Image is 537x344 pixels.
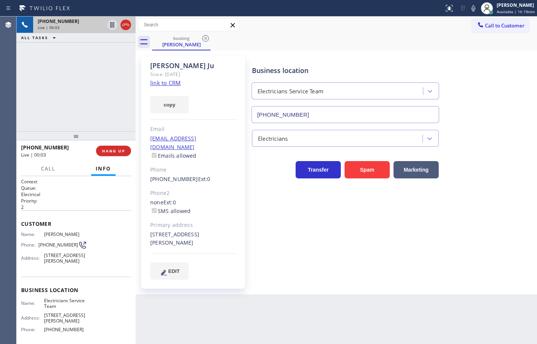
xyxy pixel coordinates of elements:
div: [PERSON_NAME] [497,2,535,8]
div: Betty Ju [153,33,210,50]
span: Phone: [21,327,44,332]
button: Marketing [394,161,439,178]
div: [PERSON_NAME] Ju [150,61,236,70]
div: Primary address [150,221,236,230]
button: Spam [345,161,390,178]
div: Electricians [258,134,288,143]
span: [PERSON_NAME] [44,231,87,237]
span: [PHONE_NUMBER] [21,144,69,151]
span: [PHONE_NUMBER] [38,18,79,24]
span: Name: [21,300,44,306]
h2: Queue: [21,185,131,191]
span: Ext: 0 [163,199,176,206]
div: Phone2 [150,189,236,198]
div: Email [150,125,236,134]
div: booking [153,35,210,41]
span: ALL TASKS [21,35,48,40]
input: Search [138,19,239,31]
span: [PHONE_NUMBER] [38,242,78,248]
span: Electricians Service Team [44,298,87,309]
span: Name: [21,231,44,237]
button: Hang up [121,20,131,30]
input: Phone Number [252,106,439,123]
span: Call to Customer [485,22,525,29]
button: Call [37,161,60,176]
span: [STREET_ADDRESS][PERSON_NAME] [44,253,87,264]
a: [PHONE_NUMBER] [150,175,198,183]
label: SMS allowed [150,207,191,215]
p: Electrical [21,191,131,198]
span: Customer [21,220,131,227]
span: Available | 1h 19min [497,9,535,14]
div: [STREET_ADDRESS][PERSON_NAME] [150,230,236,248]
span: [STREET_ADDRESS][PERSON_NAME] [44,312,87,324]
button: Mute [468,3,479,14]
button: ALL TASKS [17,33,63,42]
button: HANG UP [96,146,131,156]
span: [PHONE_NUMBER] [44,327,87,332]
button: EDIT [150,262,189,280]
div: Business location [252,65,439,76]
div: Since: [DATE] [150,70,236,79]
span: Live | 00:03 [21,152,46,158]
button: Info [91,161,116,176]
button: copy [150,96,189,113]
span: Ext: 0 [198,175,211,183]
span: Address: [21,315,44,321]
input: Emails allowed [152,153,157,158]
button: Call to Customer [472,18,529,33]
div: Phone [150,166,236,174]
button: Hold Customer [107,20,117,30]
div: Electricians Service Team [258,87,323,96]
div: none [150,198,236,216]
a: [EMAIL_ADDRESS][DOMAIN_NAME] [150,135,196,151]
span: Live | 00:03 [38,25,59,30]
h2: Priority: [21,198,131,204]
span: EDIT [168,268,180,274]
span: Phone: [21,242,38,248]
button: Transfer [296,161,341,178]
span: HANG UP [102,148,125,154]
input: SMS allowed [152,208,157,213]
span: Call [41,165,55,172]
span: Address: [21,255,44,261]
div: [PERSON_NAME] [153,41,210,48]
h1: Context [21,178,131,185]
label: Emails allowed [150,152,197,159]
a: link to CRM [150,79,181,87]
span: Info [96,165,111,172]
span: Business location [21,286,131,294]
p: 2 [21,204,131,210]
